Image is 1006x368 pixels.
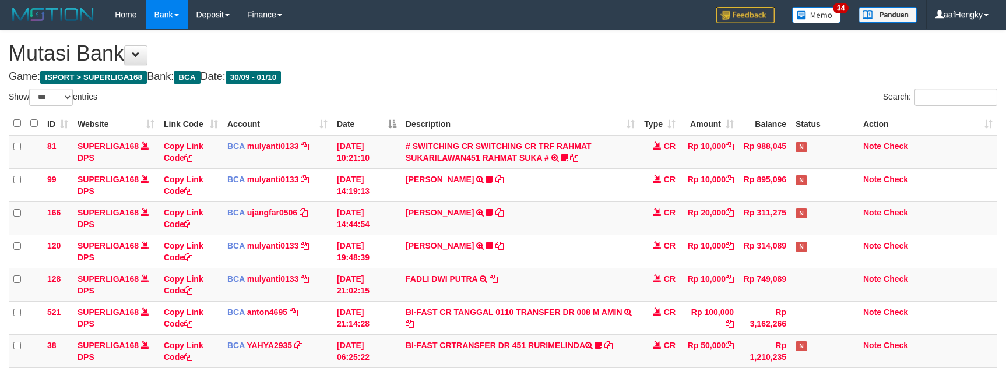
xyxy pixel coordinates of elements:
span: 128 [47,274,61,284]
td: BI-FAST CRTRANSFER DR 451 RURIMELINDA [401,334,639,367]
a: Copy MUHAMMAD REZA to clipboard [495,175,504,184]
span: Has Note [796,242,807,252]
a: SUPERLIGA168 [78,241,139,250]
span: 166 [47,208,61,217]
td: Rp 50,000 [680,334,738,367]
a: Note [863,208,881,217]
td: DPS [73,168,159,201]
a: Check [884,241,908,250]
td: Rp 10,000 [680,168,738,201]
span: CR [664,241,676,250]
td: Rp 314,089 [738,235,791,268]
a: ujangfar0506 [247,208,297,217]
a: Note [863,274,881,284]
span: 521 [47,307,61,317]
td: Rp 749,089 [738,268,791,301]
span: 99 [47,175,57,184]
a: Copy BI-FAST CR TANGGAL 0110 TRANSFER DR 008 M AMIN to clipboard [406,319,414,328]
span: CR [664,175,676,184]
th: Amount: activate to sort column ascending [680,112,738,135]
td: [DATE] 10:21:10 [332,135,401,169]
span: 81 [47,141,57,151]
span: BCA [227,141,245,151]
td: Rp 10,000 [680,135,738,169]
a: mulyanti0133 [247,274,299,284]
a: # SWITCHING CR SWITCHING CR TRF RAHMAT SUKARILAWAN451 RAHMAT SUKA # [406,141,592,162]
a: Copy FADLI DWI PUTRA to clipboard [490,274,498,284]
span: CR [664,341,676,350]
img: Button%20Memo.svg [792,7,841,23]
td: [DATE] 14:19:13 [332,168,401,201]
th: Description: activate to sort column ascending [401,112,639,135]
a: Copy Rp 10,000 to clipboard [726,141,734,151]
a: Note [863,141,881,151]
td: Rp 100,000 [680,301,738,334]
span: BCA [227,274,245,284]
td: Rp 988,045 [738,135,791,169]
a: Copy Link Code [164,175,203,196]
a: Copy Rp 100,000 to clipboard [726,319,734,328]
td: [DATE] 06:25:22 [332,334,401,367]
a: Copy Link Code [164,141,203,162]
span: 34 [833,3,849,13]
a: SUPERLIGA168 [78,141,139,151]
a: Copy mulyanti0133 to clipboard [301,274,309,284]
a: mulyanti0133 [247,175,299,184]
input: Search: [914,89,997,106]
td: [DATE] 21:14:28 [332,301,401,334]
td: Rp 10,000 [680,268,738,301]
a: SUPERLIGA168 [78,274,139,284]
span: Has Note [796,341,807,351]
span: BCA [227,208,245,217]
td: Rp 311,275 [738,201,791,235]
a: Copy mulyanti0133 to clipboard [301,241,309,250]
a: mulyanti0133 [247,141,299,151]
a: BI-FAST CR TANGGAL 0110 TRANSFER DR 008 M AMIN [406,307,622,317]
th: ID: activate to sort column ascending [43,112,73,135]
a: anton4695 [247,307,287,317]
a: Copy anton4695 to clipboard [290,307,298,317]
img: panduan.png [859,7,917,23]
a: FADLI DWI PUTRA [406,274,477,284]
h1: Mutasi Bank [9,42,997,65]
a: Copy NOVEN ELING PRAYOG to clipboard [495,208,504,217]
a: Note [863,175,881,184]
a: Copy Rp 10,000 to clipboard [726,274,734,284]
span: 38 [47,341,57,350]
a: Check [884,175,908,184]
th: Type: activate to sort column ascending [639,112,680,135]
td: Rp 895,096 [738,168,791,201]
img: MOTION_logo.png [9,6,97,23]
a: Check [884,307,908,317]
select: Showentries [29,89,73,106]
span: CR [664,208,676,217]
span: BCA [227,341,245,350]
a: Copy Link Code [164,274,203,295]
th: Date: activate to sort column descending [332,112,401,135]
span: ISPORT > SUPERLIGA168 [40,71,147,84]
label: Search: [883,89,997,106]
a: Note [863,307,881,317]
a: Copy Link Code [164,341,203,362]
td: Rp 10,000 [680,235,738,268]
td: DPS [73,201,159,235]
a: SUPERLIGA168 [78,175,139,184]
a: Copy Rp 50,000 to clipboard [726,341,734,350]
h4: Game: Bank: Date: [9,71,997,83]
a: Copy # SWITCHING CR SWITCHING CR TRF RAHMAT SUKARILAWAN451 RAHMAT SUKA # to clipboard [570,153,578,162]
a: SUPERLIGA168 [78,307,139,317]
span: CR [664,141,676,151]
td: Rp 3,162,266 [738,301,791,334]
a: Copy Rp 10,000 to clipboard [726,175,734,184]
span: BCA [174,71,200,84]
a: Copy Rp 20,000 to clipboard [726,208,734,217]
td: [DATE] 21:02:15 [332,268,401,301]
a: Copy BI-FAST CRTRANSFER DR 451 RURIMELINDA to clipboard [604,341,613,350]
td: [DATE] 19:48:39 [332,235,401,268]
a: Note [863,241,881,250]
label: Show entries [9,89,97,106]
img: Feedback.jpg [716,7,775,23]
a: [PERSON_NAME] [406,208,474,217]
span: Has Note [796,208,807,218]
td: DPS [73,334,159,367]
